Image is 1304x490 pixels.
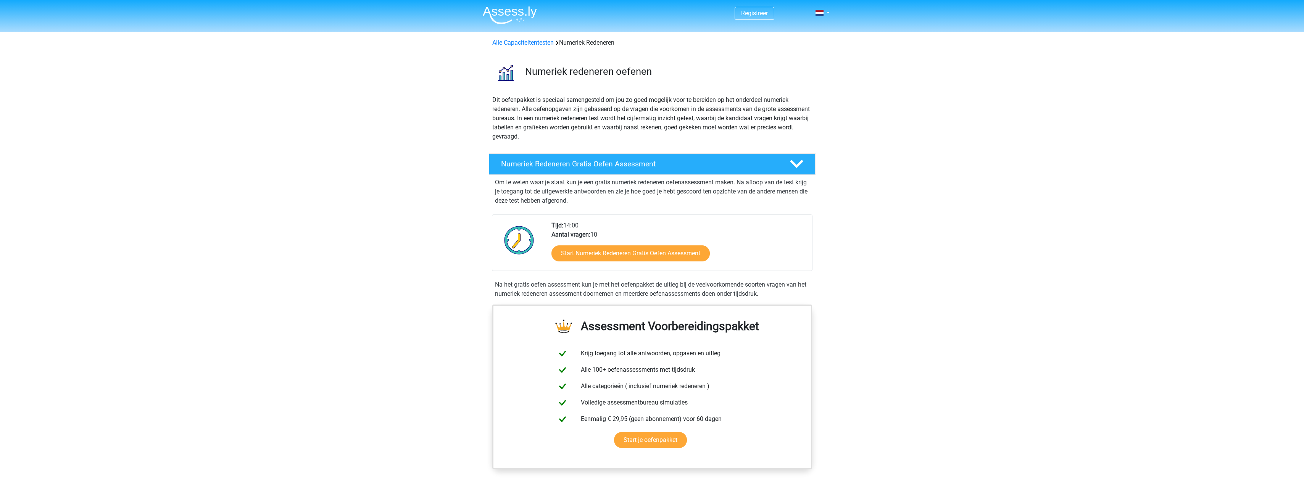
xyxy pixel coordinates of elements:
a: Start je oefenpakket [614,432,687,448]
div: Na het gratis oefen assessment kun je met het oefenpakket de uitleg bij de veelvoorkomende soorte... [492,280,812,298]
h4: Numeriek Redeneren Gratis Oefen Assessment [501,160,777,168]
a: Registreer [741,10,768,17]
img: numeriek redeneren [489,56,522,89]
p: Om te weten waar je staat kun je een gratis numeriek redeneren oefenassessment maken. Na afloop v... [495,178,809,205]
b: Tijd: [551,222,563,229]
img: Klok [500,221,538,259]
a: Numeriek Redeneren Gratis Oefen Assessment [486,153,819,175]
a: Alle Capaciteitentesten [492,39,554,46]
b: Aantal vragen: [551,231,590,238]
p: Dit oefenpakket is speciaal samengesteld om jou zo goed mogelijk voor te bereiden op het onderdee... [492,95,812,141]
h3: Numeriek redeneren oefenen [525,66,809,77]
a: Start Numeriek Redeneren Gratis Oefen Assessment [551,245,710,261]
img: Assessly [483,6,537,24]
div: Numeriek Redeneren [489,38,815,47]
div: 14:00 10 [546,221,812,271]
